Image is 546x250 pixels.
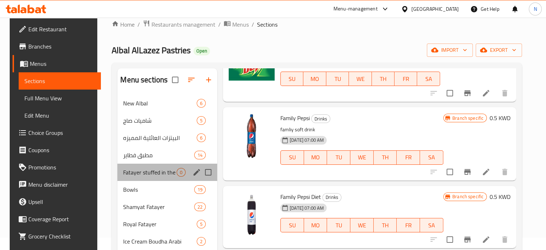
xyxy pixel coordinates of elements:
button: MO [304,150,327,165]
span: شاميات صاج [123,116,197,125]
a: Menus [13,55,101,72]
button: WE [350,218,374,232]
span: SU [284,152,301,163]
a: Menu disclaimer [13,176,101,193]
li: / [137,20,140,29]
span: Edit Menu [24,111,95,120]
img: Family Pepsi Diet [229,192,275,238]
a: Edit menu item [482,89,490,97]
span: SA [423,152,440,163]
span: Ice Cream Boudha Arabi [123,237,197,246]
a: Upsell [13,193,101,210]
li: / [252,20,254,29]
span: Drinks [312,115,330,123]
img: Family Pepsi [229,113,275,159]
button: FR [395,72,417,86]
button: SA [417,72,440,86]
div: البيتزات العائلية المميزه6 [117,129,217,146]
span: import [433,46,467,55]
span: 22 [195,204,205,210]
button: Branch-specific-item [459,163,476,181]
span: FR [400,152,417,163]
button: SU [280,218,304,232]
span: TU [330,152,347,163]
span: Shamyat Fatayer [123,203,194,211]
button: Branch-specific-item [459,231,476,248]
div: New Albal6 [117,95,217,112]
span: SA [423,220,440,231]
span: SU [284,220,301,231]
div: Menu-management [333,5,378,13]
div: Royal Fatayer [123,220,197,228]
button: SU [280,150,304,165]
div: Ice Cream Boudha Arabi2 [117,233,217,250]
div: items [194,203,206,211]
div: items [194,151,206,159]
span: Select to update [442,232,457,247]
span: FR [400,220,417,231]
span: Family Pepsi Diet [280,191,321,202]
a: Home [112,20,135,29]
span: WE [352,74,369,84]
a: Branches [13,38,101,55]
button: FR [397,218,420,232]
div: items [197,237,206,246]
button: SA [420,218,443,232]
span: TH [377,152,394,163]
span: WE [353,152,371,163]
span: Drinks [323,193,341,201]
span: Full Menu View [24,94,95,103]
span: Sections [257,20,277,29]
span: Open [193,48,210,54]
span: Coupons [28,146,95,154]
a: Restaurants management [143,20,215,29]
span: 6 [197,135,205,141]
nav: breadcrumb [112,20,522,29]
span: Branch specific [449,193,486,200]
a: Coupons [13,141,101,159]
span: Branches [28,42,95,51]
button: import [427,44,473,57]
a: Menus [224,20,249,29]
span: 19 [195,186,205,193]
div: Drinks [322,193,341,202]
button: MO [304,218,327,232]
span: Upsell [28,197,95,206]
span: 0 [177,169,185,176]
span: Select to update [442,86,457,101]
span: WE [353,220,371,231]
span: Bowls [123,185,194,194]
a: Coverage Report [13,210,101,228]
button: delete [496,85,513,102]
button: FR [397,150,420,165]
div: items [197,220,206,228]
span: TH [377,220,394,231]
span: TH [375,74,392,84]
span: Edit Restaurant [28,25,95,33]
h6: 0.5 KWD [490,113,510,123]
div: Drinks [311,114,330,123]
button: SU [280,72,303,86]
span: TU [330,220,347,231]
button: edit [191,167,202,178]
div: Shamyat Fatayer22 [117,198,217,215]
span: TU [329,74,346,84]
span: Select to update [442,164,457,179]
button: export [476,44,522,57]
a: Sections [19,72,101,90]
a: Edit menu item [482,235,490,244]
div: مطبق فطاير14 [117,146,217,164]
button: TH [372,72,395,86]
button: TU [327,150,350,165]
div: items [197,99,206,108]
span: البيتزات العائلية المميزه [123,133,197,142]
span: مطبق فطاير [123,151,194,159]
div: items [177,168,186,177]
div: items [194,185,206,194]
span: Promotions [28,163,95,172]
li: / [218,20,221,29]
div: شاميات صاج5 [117,112,217,129]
